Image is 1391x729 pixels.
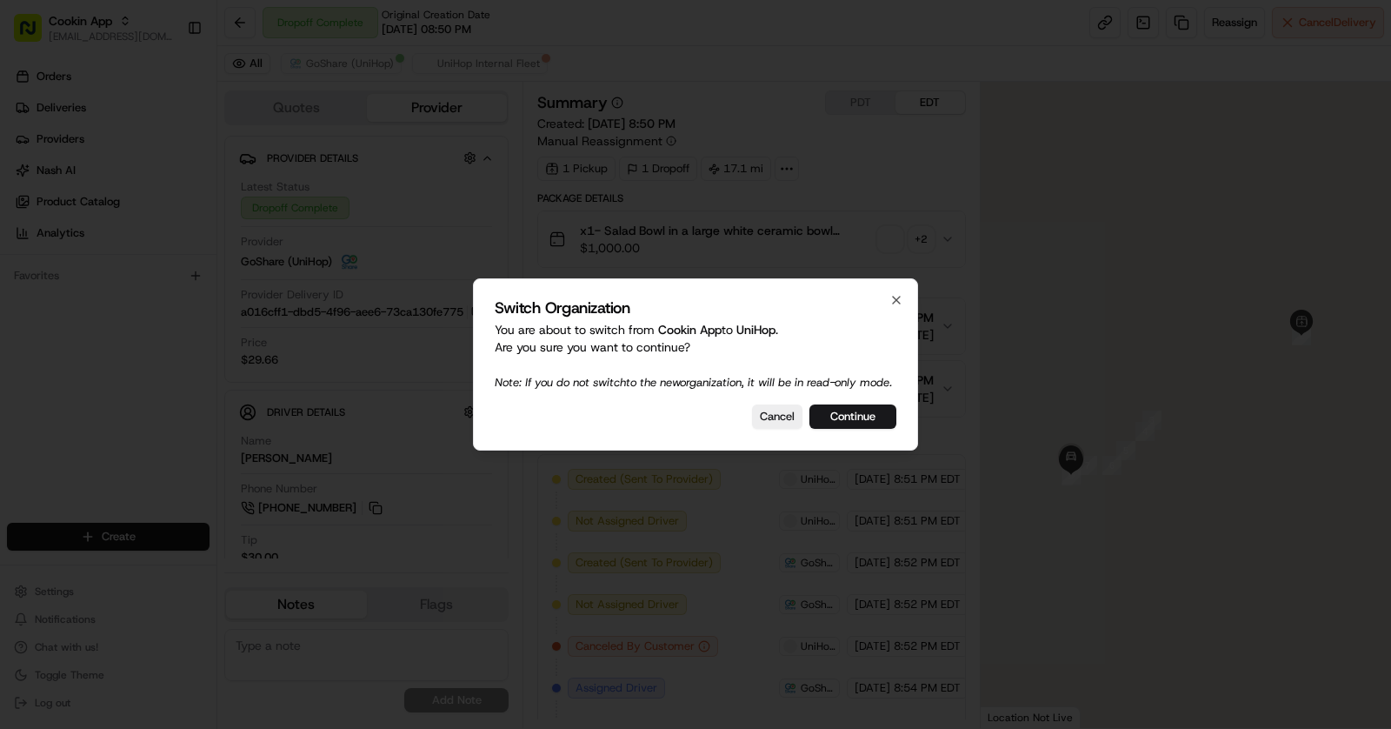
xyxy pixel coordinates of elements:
[752,405,802,429] button: Cancel
[495,375,892,390] span: Note: If you do not switch to the new organization, it will be in read-only mode.
[736,322,775,338] span: UniHop
[495,300,896,316] h2: Switch Organization
[658,322,722,338] span: Cookin App
[809,405,896,429] button: Continue
[495,321,896,391] p: You are about to switch from to . Are you sure you want to continue?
